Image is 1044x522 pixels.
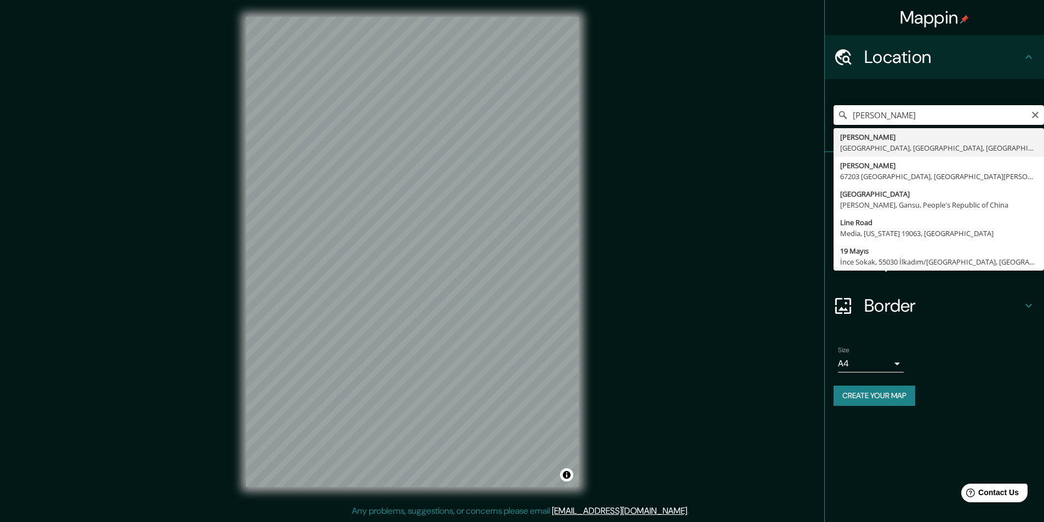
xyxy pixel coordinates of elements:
h4: Layout [864,251,1022,273]
button: Clear [1031,109,1040,119]
div: [PERSON_NAME], Gansu, People's Republic of China [840,199,1037,210]
img: pin-icon.png [960,15,969,24]
div: . [689,504,691,518]
p: Any problems, suggestions, or concerns please email . [352,504,689,518]
div: Pins [825,152,1044,196]
div: [PERSON_NAME] [840,160,1037,171]
div: Media, [US_STATE] 19063, [GEOGRAPHIC_DATA] [840,228,1037,239]
div: Layout [825,240,1044,284]
label: Size [838,346,849,355]
input: Pick your city or area [834,105,1044,125]
div: 67203 [GEOGRAPHIC_DATA], [GEOGRAPHIC_DATA][PERSON_NAME], [GEOGRAPHIC_DATA] [840,171,1037,182]
button: Create your map [834,386,915,406]
h4: Mappin [900,7,969,28]
div: [GEOGRAPHIC_DATA], [GEOGRAPHIC_DATA], [GEOGRAPHIC_DATA] [840,142,1037,153]
a: [EMAIL_ADDRESS][DOMAIN_NAME] [552,505,687,517]
div: [GEOGRAPHIC_DATA] [840,188,1037,199]
div: [PERSON_NAME] [840,131,1037,142]
div: Border [825,284,1044,328]
div: Location [825,35,1044,79]
div: Style [825,196,1044,240]
div: Line Road [840,217,1037,228]
button: Toggle attribution [560,468,573,481]
canvas: Map [246,17,579,487]
h4: Location [864,46,1022,68]
iframe: Help widget launcher [946,479,1032,510]
h4: Border [864,295,1022,317]
div: 19 Mayıs [840,245,1037,256]
div: . [691,504,693,518]
div: İnce Sokak, 55030 İlkadım/[GEOGRAPHIC_DATA], [GEOGRAPHIC_DATA] [840,256,1037,267]
div: A4 [838,355,904,372]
